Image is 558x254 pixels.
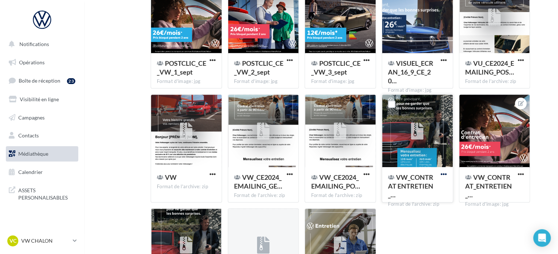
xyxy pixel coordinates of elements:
span: Notifications [19,41,49,47]
span: POSTCLIC_CE_VW_2_sept [234,59,283,76]
div: 23 [67,78,75,84]
span: Contacts [18,132,39,139]
a: VC VW CHALON [6,234,78,248]
span: VW [165,173,177,181]
a: ASSETS PERSONNALISABLES [4,182,80,204]
div: Format de l'archive: zip [465,78,524,85]
span: VISUEL_ECRAN_16_9_CE_2025_VW [388,59,433,85]
span: VW_CE2024_EMAILING_GENERIQUE [234,173,282,190]
span: VU_CE2024_EMAILING_POST_ENTRETIEN [465,59,514,76]
a: Calendrier [4,164,80,180]
div: Open Intercom Messenger [533,229,551,247]
p: VW CHALON [21,237,70,244]
button: Notifications [4,37,77,52]
div: Format de l'archive: zip [388,201,447,208]
div: Format d'image: jpg [157,78,216,85]
div: Format de l'archive: zip [234,192,293,199]
span: VC [10,237,16,244]
span: Campagnes [18,114,45,120]
div: Format d'image: jpg [388,87,447,94]
a: Contacts [4,128,80,143]
div: Format de l'archive: zip [157,183,216,190]
span: Opérations [19,59,45,65]
div: Format d'image: jpg [311,78,370,85]
span: Boîte de réception [19,77,60,84]
span: Visibilité en ligne [20,96,59,102]
span: VW_CE2024_EMAILING_POST_ENTRETIEN [311,173,360,190]
div: Format de l'archive: zip [311,192,370,199]
span: POSTCLIC_CE_VW_1_sept [157,59,206,76]
div: Format d'image: jpg [465,201,524,208]
a: Visibilité en ligne [4,92,80,107]
span: VW_CONTRAT_ENTRETIEN_ELECTRIQUE_POST GMB_2025_sept [465,173,512,199]
span: POSTCLIC_CE_VW_3_sept [311,59,360,76]
span: Calendrier [18,169,43,175]
span: VW_CONTRAT ENTRETIEN_FLYER_HD_2025 [388,173,433,199]
a: Médiathèque [4,146,80,162]
a: Campagnes [4,110,80,125]
span: Médiathèque [18,151,48,157]
span: ASSETS PERSONNALISABLES [18,185,75,201]
div: Format d'image: jpg [234,78,293,85]
a: Boîte de réception23 [4,73,80,88]
a: Opérations [4,55,80,70]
